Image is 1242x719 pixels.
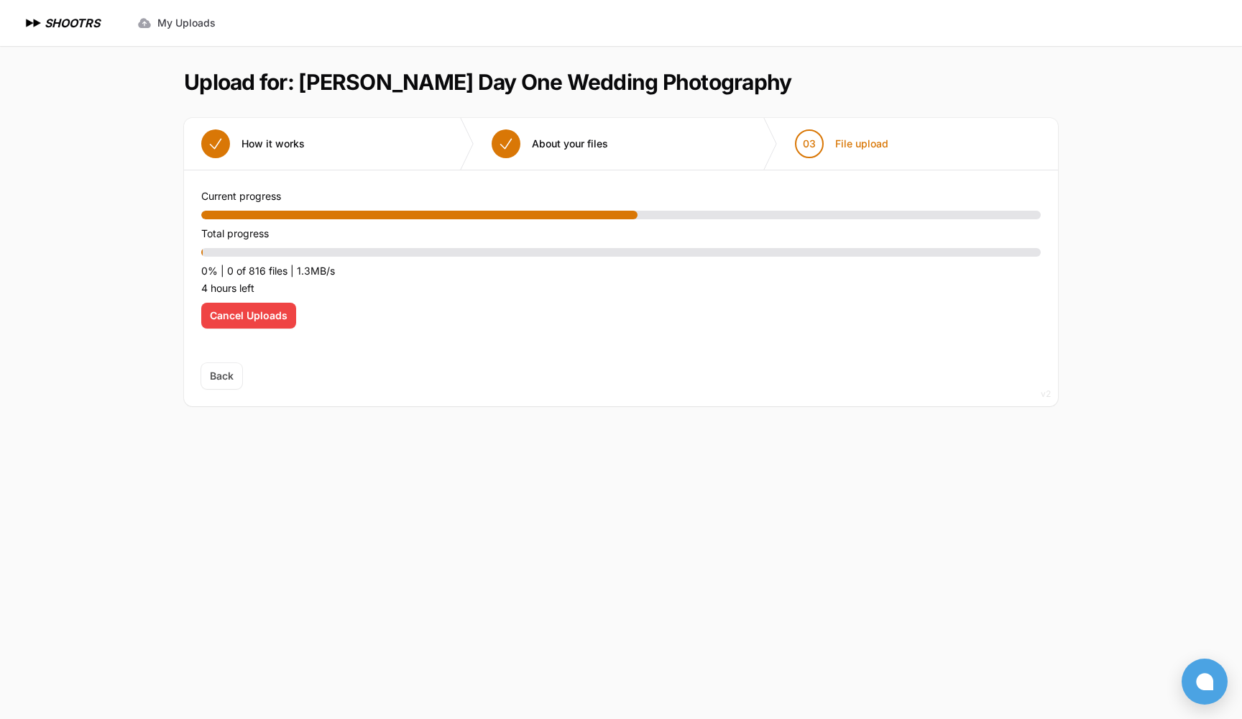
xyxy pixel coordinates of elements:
[1182,659,1228,705] button: Open chat window
[835,137,888,151] span: File upload
[201,188,1041,205] p: Current progress
[778,118,906,170] button: 03 File upload
[23,14,45,32] img: SHOOTRS
[184,118,322,170] button: How it works
[23,14,100,32] a: SHOOTRS SHOOTRS
[129,10,224,36] a: My Uploads
[241,137,305,151] span: How it works
[474,118,625,170] button: About your files
[45,14,100,32] h1: SHOOTRS
[201,303,296,329] button: Cancel Uploads
[157,16,216,30] span: My Uploads
[201,225,1041,242] p: Total progress
[803,137,816,151] span: 03
[201,262,1041,280] p: 0% | 0 of 816 files | 1.3MB/s
[210,308,287,323] span: Cancel Uploads
[201,280,1041,297] p: 4 hours left
[532,137,608,151] span: About your files
[1041,385,1051,403] div: v2
[184,69,791,95] h1: Upload for: [PERSON_NAME] Day One Wedding Photography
